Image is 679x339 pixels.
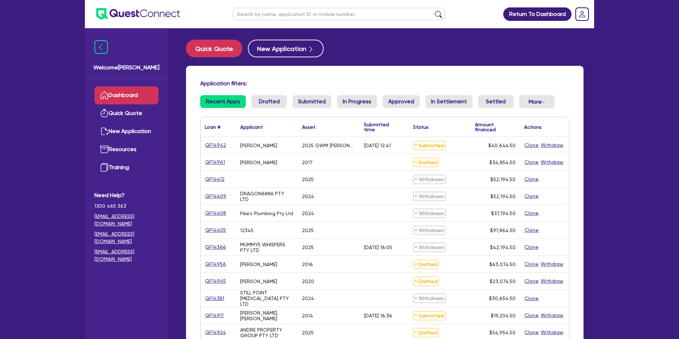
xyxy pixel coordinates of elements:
button: Clone [524,209,539,217]
a: In Progress [337,95,377,108]
a: Resources [94,140,158,159]
a: Return To Dashboard [503,7,571,21]
div: Applicant [240,125,263,130]
span: Need Help? [94,191,158,200]
a: QF14924 [205,328,226,337]
a: [EMAIL_ADDRESS][DOMAIN_NAME] [94,230,158,245]
button: Withdraw [540,328,564,337]
a: QF14408 [205,209,226,217]
img: resources [100,145,109,154]
div: 2025 [302,177,314,182]
a: QF14942 [205,141,226,149]
span: Withdrawn [413,209,446,218]
div: 2016 [302,262,313,267]
img: icon-menu-close [94,40,108,54]
a: Drafted [251,95,287,108]
span: Drafted [413,260,439,269]
span: Withdrawn [413,175,446,184]
div: DRAGON6886 PTY LTD [240,191,294,202]
div: 2024 [302,211,314,216]
span: Submitted [413,141,446,150]
button: New Application [248,40,324,57]
a: Approved [383,95,420,108]
button: Clone [524,192,539,200]
a: QF14945 [205,277,226,285]
button: Withdraw [540,260,564,268]
a: Settled [478,95,513,108]
button: Withdraw [540,311,564,320]
a: Dropdown toggle [573,5,591,23]
span: $54,954.50 [489,330,516,335]
span: $52,194.50 [491,177,516,182]
button: Clone [524,158,539,166]
div: [DATE] 16:05 [364,245,392,250]
div: [DATE] 16:36 [364,313,392,318]
a: Training [94,159,158,177]
a: [EMAIL_ADDRESS][DOMAIN_NAME] [94,248,158,263]
span: Drafted [413,277,439,286]
div: 2024 [302,295,314,301]
div: MUMMYS WHISPERS PTY LTD [240,242,294,253]
div: 2014 [302,313,313,318]
div: [PERSON_NAME] [240,160,277,165]
div: ANDRE PROPERTY GROUP PTY LTD [240,327,294,338]
button: Clone [524,243,539,251]
button: Withdraw [540,158,564,166]
div: 2017 [302,160,313,165]
a: QF14956 [205,260,226,268]
a: QF14366 [205,243,226,251]
a: QF14381 [205,294,225,303]
span: $52,194.50 [491,194,516,199]
button: Clone [524,277,539,285]
button: Dropdown toggle [519,95,555,108]
div: Submitted time [364,122,398,132]
div: 2020 [302,278,314,284]
span: $63,074.50 [489,262,516,267]
span: Drafted [413,328,439,337]
a: QF14961 [205,158,225,166]
a: QF14405 [205,226,226,234]
img: quick-quote [100,109,109,117]
a: QF14412 [205,175,225,183]
span: $40,644.50 [488,143,516,148]
span: $19,204.50 [491,313,516,318]
a: Quick Quote [186,40,248,57]
div: 2025 GWM [PERSON_NAME] [302,143,355,148]
span: $42,194.50 [490,245,516,250]
div: 12345 [240,228,254,233]
h4: Application filters: [200,80,569,87]
button: Clone [524,175,539,183]
div: STILL POINT [MEDICAL_DATA] PTY LTD [240,290,294,307]
button: Clone [524,311,539,320]
span: Drafted [413,158,439,167]
a: Quick Quote [94,104,158,122]
div: [PERSON_NAME] [240,262,277,267]
button: Clone [524,141,539,149]
span: Withdrawn [413,243,446,252]
span: $23,074.50 [490,278,516,284]
a: [EMAIL_ADDRESS][DOMAIN_NAME] [94,213,158,228]
div: Actions [524,125,542,130]
div: [PERSON_NAME] [240,143,277,148]
a: Recent Apps [200,95,246,108]
a: QF14911 [205,311,224,320]
button: Withdraw [540,141,564,149]
span: Submitted [413,311,446,320]
div: 2024 [302,194,314,199]
div: [DATE] 12:41 [364,143,391,148]
div: [PERSON_NAME], [PERSON_NAME] [240,310,294,321]
div: 2025 [302,228,314,233]
a: QF14409 [205,192,227,200]
span: Withdrawn [413,226,446,235]
a: Submitted [292,95,331,108]
span: Welcome [PERSON_NAME] [93,63,159,72]
a: New Application [94,122,158,140]
img: quest-connect-logo-blue [96,8,180,20]
div: Status [413,125,429,130]
div: [PERSON_NAME] [240,278,277,284]
div: Loan # [205,125,220,130]
button: Clone [524,260,539,268]
a: Dashboard [94,86,158,104]
div: 2025 [302,245,314,250]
